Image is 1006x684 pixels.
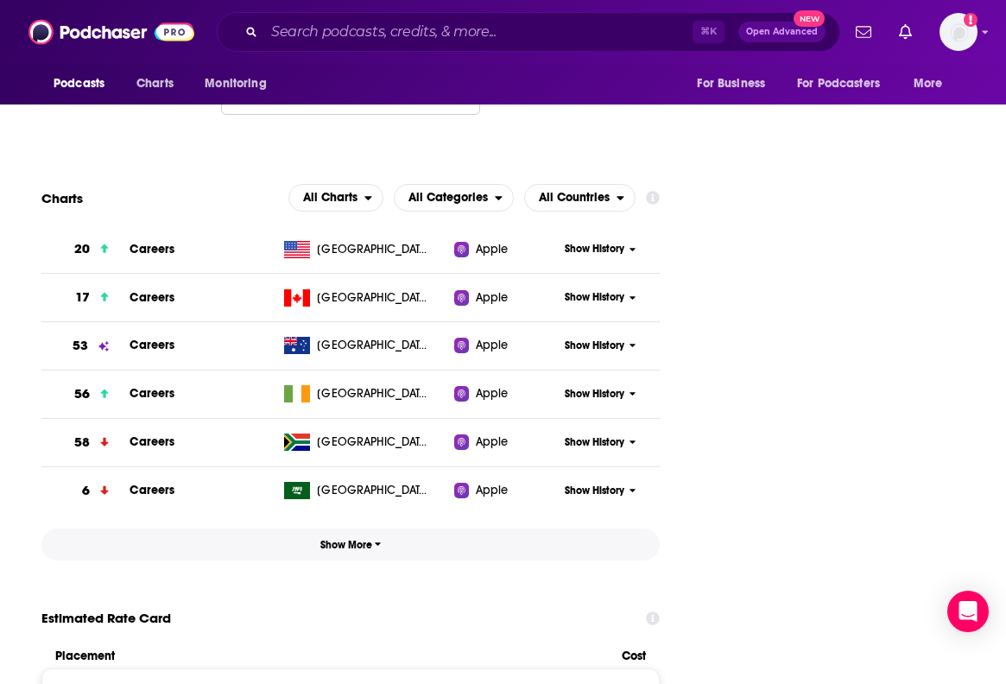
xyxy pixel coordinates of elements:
[130,242,174,256] a: Careers
[74,433,90,453] h3: 58
[524,184,636,212] button: open menu
[303,192,357,204] span: All Charts
[454,289,553,307] a: Apple
[738,22,826,42] button: Open AdvancedNew
[902,67,965,100] button: open menu
[130,386,174,401] a: Careers
[82,481,90,501] h3: 6
[565,339,624,353] span: Show History
[41,190,83,206] h2: Charts
[786,67,905,100] button: open menu
[553,242,648,256] button: Show History
[408,192,488,204] span: All Categories
[41,274,130,321] a: 17
[553,290,648,305] button: Show History
[130,338,174,352] a: Careers
[41,419,130,466] a: 58
[130,290,174,305] a: Careers
[553,484,648,498] button: Show History
[553,339,648,353] button: Show History
[553,435,648,450] button: Show History
[565,387,624,402] span: Show History
[193,67,288,100] button: open menu
[277,241,454,258] a: [GEOGRAPHIC_DATA]
[394,184,514,212] h2: Categories
[565,242,624,256] span: Show History
[476,434,509,451] span: Apple
[277,482,454,499] a: [GEOGRAPHIC_DATA]
[476,337,509,354] span: Apple
[940,13,978,51] img: User Profile
[476,385,509,402] span: Apple
[476,241,509,258] span: Apple
[277,434,454,451] a: [GEOGRAPHIC_DATA]
[41,67,127,100] button: open menu
[75,288,90,307] h3: 17
[693,21,724,43] span: ⌘ K
[476,289,509,307] span: Apple
[264,18,693,46] input: Search podcasts, credits, & more...
[55,649,607,663] span: Placement
[454,385,553,402] a: Apple
[454,482,553,499] a: Apple
[565,484,624,498] span: Show History
[277,289,454,307] a: [GEOGRAPHIC_DATA]
[964,13,978,27] svg: Add a profile image
[130,483,174,497] a: Careers
[28,16,194,48] img: Podchaser - Follow, Share and Rate Podcasts
[746,28,818,36] span: Open Advanced
[130,434,174,449] a: Careers
[277,385,454,402] a: [GEOGRAPHIC_DATA]
[697,72,765,96] span: For Business
[947,591,989,632] div: Open Intercom Messenger
[74,384,90,404] h3: 56
[454,434,553,451] a: Apple
[394,184,514,212] button: open menu
[41,225,130,273] a: 20
[288,184,383,212] h2: Platforms
[476,482,509,499] span: Apple
[41,370,130,418] a: 56
[565,435,624,450] span: Show History
[41,322,130,370] a: 53
[553,387,648,402] button: Show History
[73,336,88,356] h3: 53
[41,467,130,515] a: 6
[892,17,919,47] a: Show notifications dropdown
[524,184,636,212] h2: Countries
[794,10,825,27] span: New
[41,529,660,560] button: Show More
[217,12,840,52] div: Search podcasts, credits, & more...
[849,17,878,47] a: Show notifications dropdown
[797,72,880,96] span: For Podcasters
[317,385,429,402] span: Ireland
[622,649,646,663] span: Cost
[317,289,429,307] span: Canada
[317,482,429,499] span: Saudi Arabia
[136,72,174,96] span: Charts
[317,337,429,354] span: Australia
[205,72,266,96] span: Monitoring
[41,602,171,635] span: Estimated Rate Card
[125,67,184,100] a: Charts
[565,290,624,305] span: Show History
[54,72,104,96] span: Podcasts
[454,337,553,354] a: Apple
[940,13,978,51] span: Logged in as sarahhallprinc
[317,241,429,258] span: United States
[74,239,90,259] h3: 20
[317,434,429,451] span: South Africa
[940,13,978,51] button: Show profile menu
[288,184,383,212] button: open menu
[454,241,553,258] a: Apple
[685,67,787,100] button: open menu
[539,192,610,204] span: All Countries
[914,72,943,96] span: More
